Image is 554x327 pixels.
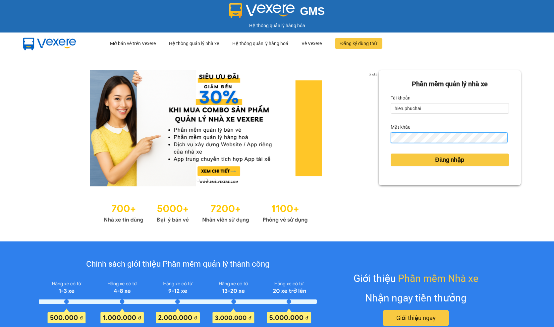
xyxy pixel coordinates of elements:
[365,290,467,306] div: Nhận ngay tiền thưởng
[204,178,207,181] li: slide item 2
[33,70,42,186] button: previous slide / item
[229,3,295,18] img: logo 2
[300,5,325,17] span: GMS
[39,258,317,271] div: Chính sách giới thiệu Phần mềm quản lý thành công
[212,178,215,181] li: slide item 3
[383,310,449,326] button: Giới thiệu ngay
[104,200,308,225] img: Statistics.png
[391,154,509,166] button: Đăng nhập
[232,33,288,54] div: Hệ thống quản lý hàng hoá
[340,40,377,47] span: Đăng ký dùng thử
[391,103,509,114] input: Tài khoản
[2,22,552,29] div: Hệ thống quản lý hàng hóa
[391,93,411,103] label: Tài khoản
[435,155,464,164] span: Đăng nhập
[196,178,199,181] li: slide item 1
[110,33,156,54] div: Mở bán vé trên Vexere
[39,279,317,323] img: policy-intruduce-detail.png
[396,313,436,323] span: Giới thiệu ngay
[391,132,508,143] input: Mật khẩu
[367,70,379,79] p: 2 of 3
[17,33,83,54] img: mbUUG5Q.png
[398,271,478,286] span: Phần mềm Nhà xe
[302,33,322,54] div: Về Vexere
[229,10,325,15] a: GMS
[335,38,382,49] button: Đăng ký dùng thử
[169,33,219,54] div: Hệ thống quản lý nhà xe
[369,70,379,186] button: next slide / item
[391,122,411,132] label: Mật khẩu
[391,79,509,89] div: Phần mềm quản lý nhà xe
[354,271,478,286] div: Giới thiệu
